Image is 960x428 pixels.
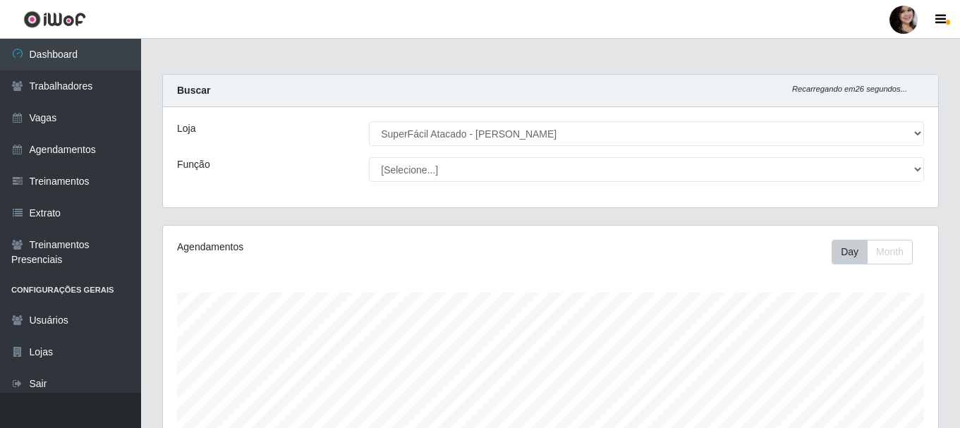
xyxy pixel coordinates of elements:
[23,11,86,28] img: CoreUI Logo
[867,240,913,264] button: Month
[832,240,924,264] div: Toolbar with button groups
[177,240,476,255] div: Agendamentos
[177,85,210,96] strong: Buscar
[177,121,195,136] label: Loja
[832,240,913,264] div: First group
[792,85,907,93] i: Recarregando em 26 segundos...
[177,157,210,172] label: Função
[832,240,868,264] button: Day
